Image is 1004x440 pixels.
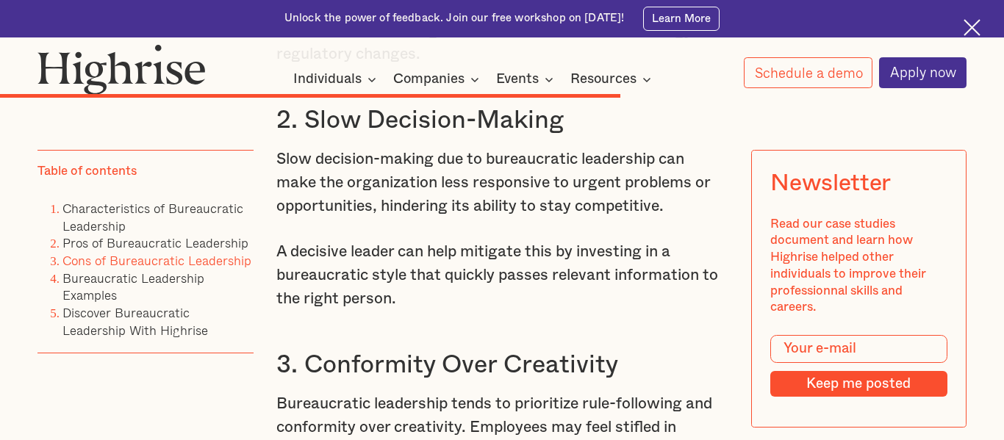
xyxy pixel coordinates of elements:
input: Keep me posted [770,371,947,397]
div: Events [496,71,558,88]
div: Individuals [293,71,381,88]
img: Cross icon [964,19,980,36]
div: Individuals [293,71,362,88]
h3: 3. Conformity Over Creativity [276,350,728,381]
a: Apply now [879,57,967,88]
div: Unlock the power of feedback. Join our free workshop on [DATE]! [284,11,624,26]
a: Characteristics of Bureaucratic Leadership [62,198,243,236]
p: Slow decision-making due to bureaucratic leadership can make the organization less responsive to ... [276,148,728,218]
a: Discover Bureaucratic Leadership With Highrise [62,303,208,341]
div: Resources [570,71,637,88]
div: Events [496,71,539,88]
a: Learn More [643,7,720,31]
div: Read our case studies document and learn how Highrise helped other individuals to improve their p... [770,216,947,316]
p: A decisive leader can help mitigate this by investing in a bureaucratic style that quickly passes... [276,240,728,311]
div: Companies [393,71,465,88]
input: Your e-mail [770,335,947,363]
a: Cons of Bureaucratic Leadership [62,251,251,271]
div: Newsletter [770,170,891,198]
a: Schedule a demo [744,57,873,88]
a: Pros of Bureaucratic Leadership [62,234,248,253]
div: Resources [570,71,656,88]
div: Table of contents [37,164,137,181]
a: Bureaucratic Leadership Examples [62,268,204,306]
form: Modal Form [770,335,947,397]
h3: 2. Slow Decision-Making [276,105,728,137]
img: Highrise logo [37,44,205,95]
div: Companies [393,71,484,88]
